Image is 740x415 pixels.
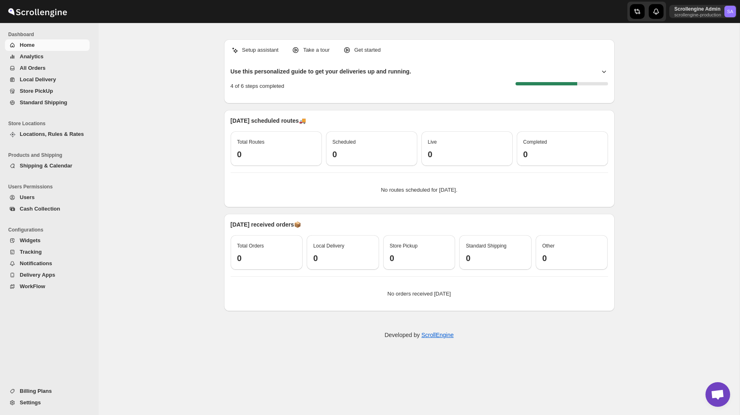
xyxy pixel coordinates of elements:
button: Locations, Rules & Rates [5,128,90,140]
span: WorkFlow [20,283,45,289]
span: Widgets [20,237,40,243]
p: Scrollengine Admin [674,6,721,12]
img: ScrollEngine [7,1,68,22]
span: Total Orders [237,243,264,249]
p: No routes scheduled for [DATE]. [237,186,601,194]
span: Tracking [20,249,42,255]
p: [DATE] received orders 📦 [231,220,608,229]
span: Standard Shipping [466,243,506,249]
span: Home [20,42,35,48]
h3: 0 [466,253,525,263]
span: Standard Shipping [20,99,67,105]
button: WorkFlow [5,281,90,292]
h3: 0 [237,253,296,263]
span: Local Delivery [313,243,344,249]
span: Other [542,243,555,249]
span: Store PickUp [20,88,53,94]
span: Products and Shipping [8,152,93,158]
a: Open chat [705,382,730,407]
span: Scrollengine Admin [724,6,736,17]
span: Users [20,194,35,200]
span: Store Pickup [390,243,418,249]
p: Take a tour [303,46,329,54]
button: Widgets [5,235,90,246]
span: Completed [523,139,547,145]
button: Notifications [5,258,90,269]
button: Tracking [5,246,90,258]
span: Settings [20,399,41,406]
span: Scheduled [333,139,356,145]
span: Billing Plans [20,388,52,394]
span: Total Routes [237,139,265,145]
h3: 0 [237,149,315,159]
button: Billing Plans [5,385,90,397]
button: Cash Collection [5,203,90,215]
p: scrollengine-production [674,12,721,17]
span: Dashboard [8,31,93,38]
button: Delivery Apps [5,269,90,281]
h3: 0 [313,253,372,263]
button: Settings [5,397,90,408]
button: Shipping & Calendar [5,160,90,172]
span: Delivery Apps [20,272,55,278]
span: Users Permissions [8,183,93,190]
span: Local Delivery [20,76,56,83]
h3: 0 [390,253,449,263]
span: All Orders [20,65,46,71]
button: All Orders [5,62,90,74]
button: Home [5,39,90,51]
span: Analytics [20,53,44,60]
h3: 0 [428,149,506,159]
p: 4 of 6 steps completed [231,82,284,90]
h3: 0 [542,253,601,263]
p: Developed by [384,331,453,339]
span: Store Locations [8,120,93,127]
span: Shipping & Calendar [20,163,72,169]
h3: 0 [523,149,601,159]
button: User menu [669,5,737,18]
text: SA [727,9,733,14]
span: Locations, Rules & Rates [20,131,84,137]
span: Notifications [20,260,52,266]
p: Get started [354,46,381,54]
p: [DATE] scheduled routes 🚚 [231,117,608,125]
button: Analytics [5,51,90,62]
span: Cash Collection [20,206,60,212]
h2: Use this personalized guide to get your deliveries up and running. [231,67,412,76]
span: Configurations [8,227,93,233]
button: Users [5,192,90,203]
a: ScrollEngine [421,332,454,338]
p: Setup assistant [242,46,279,54]
span: Live [428,139,437,145]
h3: 0 [333,149,411,159]
p: No orders received [DATE] [237,290,601,298]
